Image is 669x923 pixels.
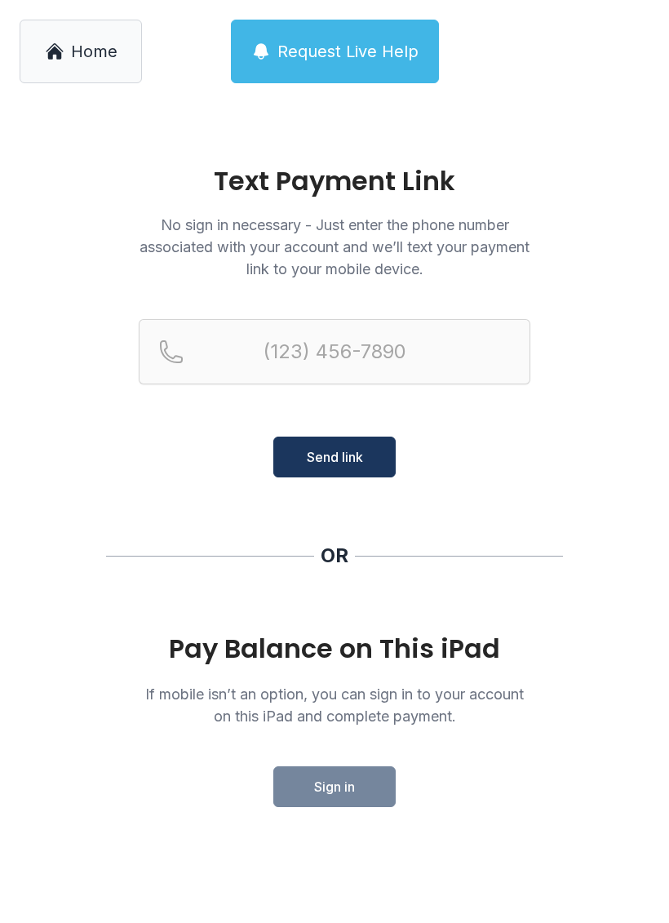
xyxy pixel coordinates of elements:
[139,168,530,194] h1: Text Payment Link
[139,319,530,384] input: Reservation phone number
[277,40,419,63] span: Request Live Help
[139,214,530,280] p: No sign in necessary - Just enter the phone number associated with your account and we’ll text yo...
[139,634,530,663] div: Pay Balance on This iPad
[71,40,117,63] span: Home
[307,447,363,467] span: Send link
[321,543,348,569] div: OR
[314,777,355,797] span: Sign in
[139,683,530,727] p: If mobile isn’t an option, you can sign in to your account on this iPad and complete payment.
